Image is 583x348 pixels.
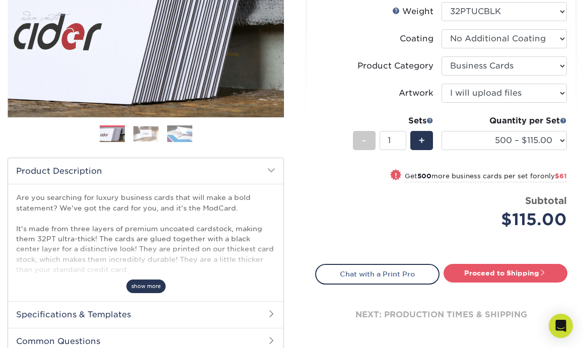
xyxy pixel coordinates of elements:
[418,133,425,148] span: +
[400,33,433,45] div: Coating
[525,195,567,206] strong: Subtotal
[392,6,433,18] div: Weight
[555,172,567,180] span: $61
[8,301,283,327] h2: Specifications & Templates
[8,158,283,184] h2: Product Description
[540,172,567,180] span: only
[315,285,567,345] div: next: production times & shipping
[417,172,431,180] strong: 500
[405,172,567,182] small: Get more business cards per set for
[362,133,367,148] span: -
[133,126,159,142] img: Business Cards 02
[357,60,433,72] div: Product Category
[167,125,192,142] img: Business Cards 03
[395,170,397,181] span: !
[444,264,568,282] a: Proceed to Shipping
[3,317,86,344] iframe: Google Customer Reviews
[126,280,166,293] span: show more
[399,87,433,99] div: Artwork
[315,264,440,284] a: Chat with a Print Pro
[100,122,125,147] img: Business Cards 01
[549,314,573,338] div: Open Intercom Messenger
[442,115,567,127] div: Quantity per Set
[353,115,433,127] div: Sets
[449,207,567,232] div: $115.00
